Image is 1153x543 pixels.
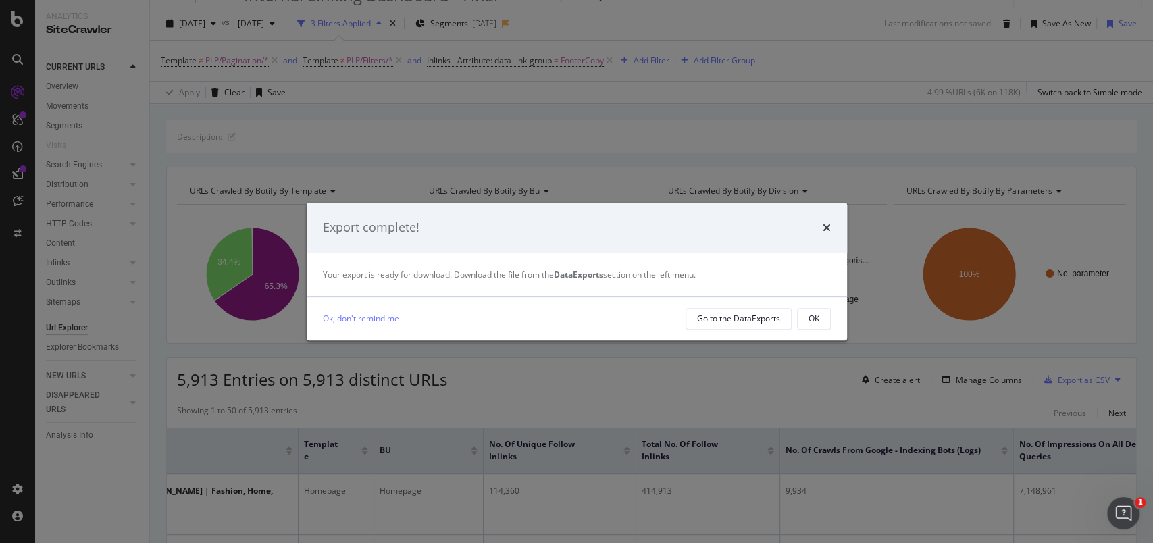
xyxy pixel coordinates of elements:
[797,308,831,330] button: OK
[323,219,419,236] div: Export complete!
[307,203,847,340] div: modal
[809,313,819,324] div: OK
[554,269,603,280] strong: DataExports
[697,313,780,324] div: Go to the DataExports
[686,308,792,330] button: Go to the DataExports
[1107,497,1139,529] iframe: Intercom live chat
[1135,497,1146,508] span: 1
[554,269,696,280] span: section on the left menu.
[323,269,831,280] div: Your export is ready for download. Download the file from the
[323,311,399,326] a: Ok, don't remind me
[823,219,831,236] div: times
